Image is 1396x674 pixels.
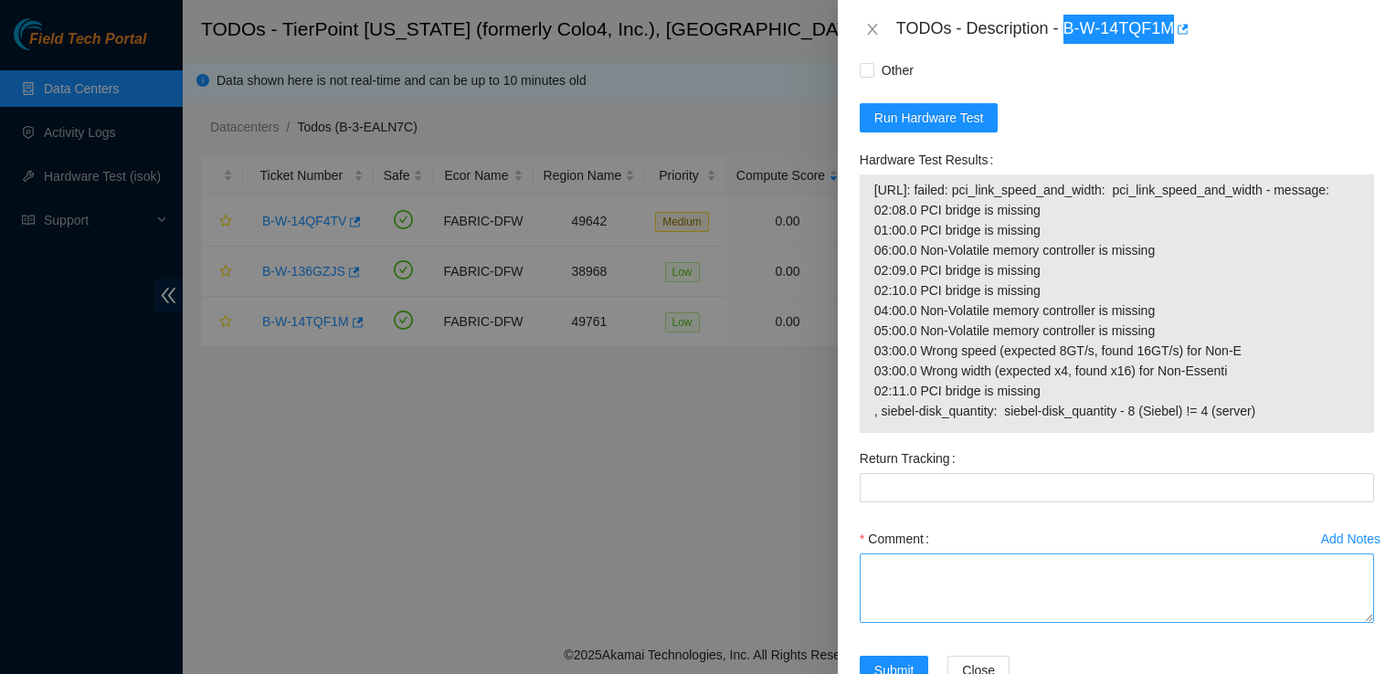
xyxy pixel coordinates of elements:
[865,22,880,37] span: close
[874,56,921,85] span: Other
[874,108,984,128] span: Run Hardware Test
[860,103,999,132] button: Run Hardware Test
[860,444,963,473] label: Return Tracking
[860,524,936,553] label: Comment
[860,553,1374,623] textarea: Comment
[860,21,885,38] button: Close
[874,180,1359,421] span: [URL]: failed: pci_link_speed_and_width: pci_link_speed_and_width - message: 02:08.0 PCI bridge i...
[896,15,1374,44] div: TODOs - Description - B-W-14TQF1M
[1320,524,1381,553] button: Add Notes
[860,145,1000,174] label: Hardware Test Results
[1321,532,1380,545] div: Add Notes
[860,473,1374,502] input: Return Tracking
